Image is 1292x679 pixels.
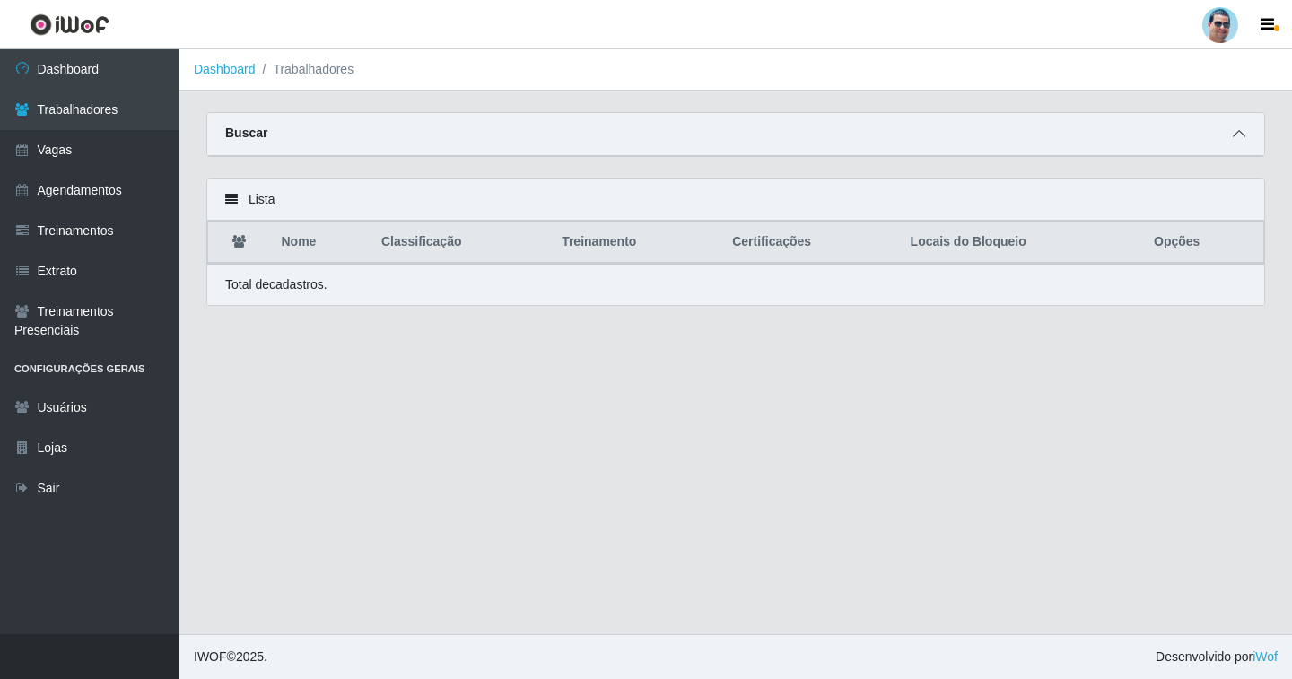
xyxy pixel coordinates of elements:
[30,13,109,36] img: CoreUI Logo
[179,49,1292,91] nav: breadcrumb
[1253,649,1278,664] a: iWof
[207,179,1264,221] div: Lista
[900,222,1143,264] th: Locais do Bloqueio
[721,222,899,264] th: Certificações
[194,648,267,666] span: © 2025 .
[551,222,721,264] th: Treinamento
[271,222,371,264] th: Nome
[225,275,327,294] p: Total de cadastros.
[194,62,256,76] a: Dashboard
[225,126,267,140] strong: Buscar
[1156,648,1278,666] span: Desenvolvido por
[371,222,551,264] th: Classificação
[1143,222,1264,264] th: Opções
[194,649,227,664] span: IWOF
[256,60,354,79] li: Trabalhadores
